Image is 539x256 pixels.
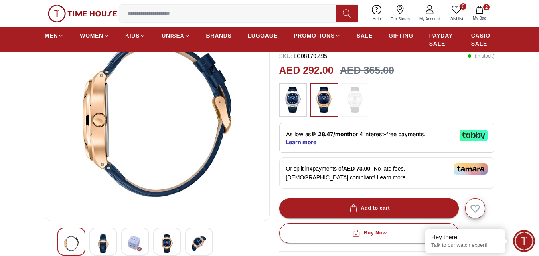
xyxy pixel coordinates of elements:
span: UNISEX [162,32,184,40]
a: CASIO SALE [471,28,494,51]
p: ( In stock ) [468,52,494,60]
img: Lee Cooper Men's Analog Dark Blue Dial Watch - LC08179.399 [96,234,111,253]
span: 0 [460,3,466,10]
span: SALE [357,32,373,40]
a: Our Stores [386,3,415,24]
a: KIDS [125,28,146,43]
span: Wishlist [446,16,466,22]
a: SALE [357,28,373,43]
span: AED 73.00 [343,165,370,172]
button: Add to cart [279,198,459,218]
a: MEN [45,28,64,43]
span: WOMEN [80,32,103,40]
button: Buy Now [279,223,459,243]
img: ... [314,87,334,113]
div: Add to cart [348,204,390,213]
img: ... [283,87,303,113]
span: SKU : [279,53,292,59]
span: Help [369,16,384,22]
span: My Account [416,16,443,22]
a: 0Wishlist [445,3,468,24]
img: Lee Cooper Men's Analog Dark Blue Dial Watch - LC08179.399 [128,234,142,253]
a: Help [368,3,386,24]
span: CASIO SALE [471,32,494,48]
span: Our Stores [387,16,413,22]
span: 2 [483,4,490,10]
span: GIFTING [389,32,413,40]
span: PAYDAY SALE [429,32,455,48]
a: UNISEX [162,28,190,43]
img: Lee Cooper Men's Analog Dark Blue Dial Watch - LC08179.399 [160,234,174,253]
span: Learn more [377,174,406,181]
a: PAYDAY SALE [429,28,455,51]
span: PROMOTIONS [294,32,335,40]
p: LC08179.495 [279,52,328,60]
button: 2My Bag [468,4,491,23]
div: Hey there! [431,233,499,241]
a: LUGGAGE [248,28,278,43]
span: MEN [45,32,58,40]
span: KIDS [125,32,140,40]
span: LUGGAGE [248,32,278,40]
p: Talk to our watch expert! [431,242,499,249]
span: My Bag [470,15,490,21]
img: ... [346,87,365,113]
img: Lee Cooper Men's Analog Dark Blue Dial Watch - LC08179.399 [192,234,206,253]
a: GIFTING [389,28,413,43]
img: ... [48,5,117,22]
span: BRANDS [206,32,232,40]
h2: AED 292.00 [279,63,334,78]
a: BRANDS [206,28,232,43]
img: Lee Cooper Men's Analog Dark Blue Dial Watch - LC08179.399 [64,234,79,253]
div: Or split in 4 payments of - No late fees, [DEMOGRAPHIC_DATA] compliant! [279,157,495,189]
div: Chat Widget [513,230,535,252]
h3: AED 365.00 [340,63,394,78]
a: PROMOTIONS [294,28,341,43]
a: WOMEN [80,28,109,43]
img: Tamara [454,163,488,175]
div: Buy Now [351,228,387,238]
img: Lee Cooper Men's Analog Dark Blue Dial Watch - LC08179.399 [51,23,263,214]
